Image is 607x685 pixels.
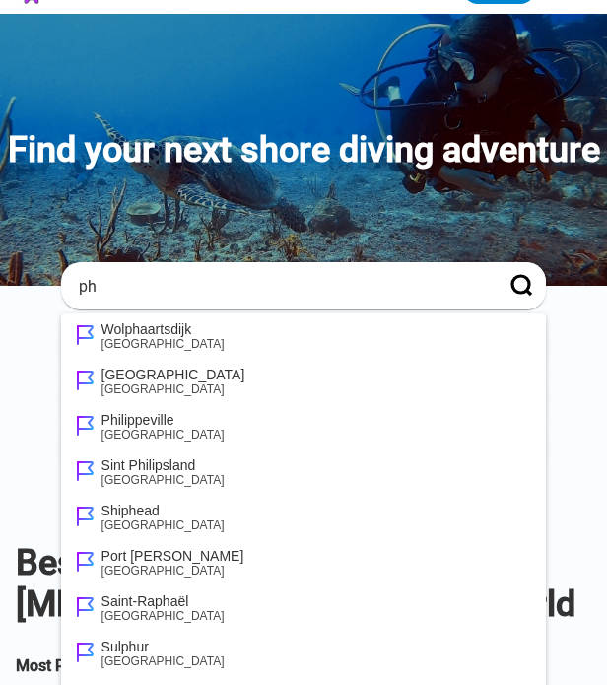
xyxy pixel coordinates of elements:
[16,542,591,625] h1: Best Snorkeling and [MEDICAL_DATA] Sites in the World
[101,593,225,609] div: Saint-Raphaël
[101,412,225,428] div: Philippeville
[101,367,245,382] div: [GEOGRAPHIC_DATA]
[101,518,225,532] div: [GEOGRAPHIC_DATA]
[101,337,225,351] div: [GEOGRAPHIC_DATA]
[16,656,591,675] h2: Most Popular Snorkel and [MEDICAL_DATA] Locations in the World
[101,473,225,487] div: [GEOGRAPHIC_DATA]
[101,321,225,337] div: Wolphaartsdijk
[101,564,244,578] div: [GEOGRAPHIC_DATA]
[101,548,244,564] div: Port [PERSON_NAME]
[101,428,225,442] div: [GEOGRAPHIC_DATA]
[101,382,245,396] div: [GEOGRAPHIC_DATA]
[101,609,225,623] div: [GEOGRAPHIC_DATA]
[77,276,484,297] input: Enter a city, state, or country
[101,503,225,518] div: Shiphead
[101,457,225,473] div: Sint Philipsland
[101,654,225,668] div: [GEOGRAPHIC_DATA]
[101,639,225,654] div: Sulphur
